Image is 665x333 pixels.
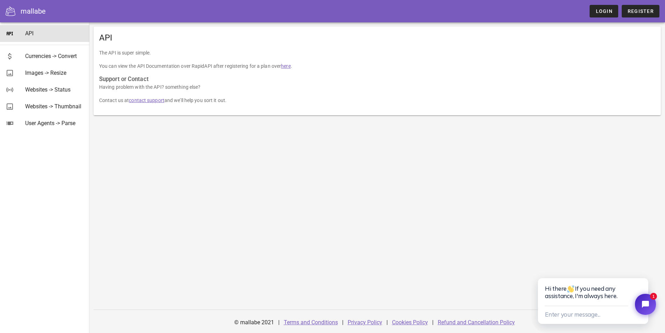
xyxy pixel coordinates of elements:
[284,319,338,326] a: Terms and Conditions
[99,49,655,57] p: The API is super simple.
[230,314,278,331] div: © mallabe 2021
[25,120,84,126] div: User Agents -> Parse
[25,103,84,110] div: Websites -> Thumbnail
[25,70,84,76] div: Images -> Resize
[595,8,612,14] span: Login
[278,314,280,331] div: |
[590,5,618,17] a: Login
[99,75,655,83] h3: Support or Contact
[438,319,515,326] a: Refund and Cancellation Policy
[386,314,388,331] div: |
[531,256,665,333] iframe: Tidio Chat
[622,5,659,17] a: Register
[342,314,343,331] div: |
[432,314,434,331] div: |
[627,8,654,14] span: Register
[99,62,655,70] p: You can view the API Documentation over RapidAPI after registering for a plan over .
[25,30,84,37] div: API
[129,97,164,103] a: contact support
[25,86,84,93] div: Websites -> Status
[348,319,382,326] a: Privacy Policy
[99,83,655,91] p: Having problem with the API? something else?
[21,6,46,16] div: mallabe
[25,53,84,59] div: Currencies -> Convert
[94,27,661,49] div: API
[281,63,290,69] a: here
[392,319,428,326] a: Cookies Policy
[99,96,655,104] p: Contact us at and we’ll help you sort it out.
